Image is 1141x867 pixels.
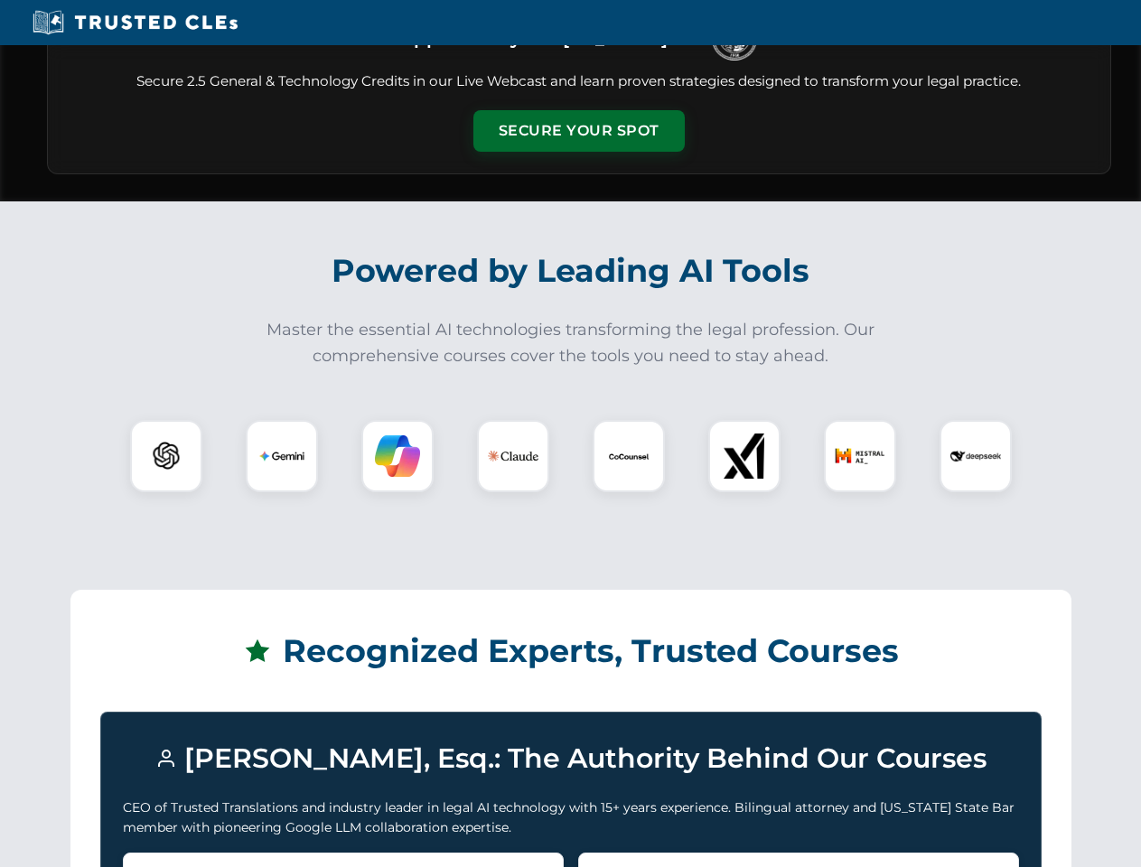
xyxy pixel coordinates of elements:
[123,797,1019,838] p: CEO of Trusted Translations and industry leader in legal AI technology with 15+ years experience....
[593,420,665,492] div: CoCounsel
[950,431,1001,481] img: DeepSeek Logo
[130,420,202,492] div: ChatGPT
[255,317,887,369] p: Master the essential AI technologies transforming the legal profession. Our comprehensive courses...
[246,420,318,492] div: Gemini
[361,420,434,492] div: Copilot
[708,420,781,492] div: xAI
[100,620,1042,683] h2: Recognized Experts, Trusted Courses
[477,420,549,492] div: Claude
[835,431,885,481] img: Mistral AI Logo
[70,71,1089,92] p: Secure 2.5 General & Technology Credits in our Live Webcast and learn proven strategies designed ...
[473,110,685,152] button: Secure Your Spot
[606,433,651,479] img: CoCounsel Logo
[940,420,1012,492] div: DeepSeek
[259,433,304,479] img: Gemini Logo
[27,9,243,36] img: Trusted CLEs
[488,431,538,481] img: Claude Logo
[70,239,1071,303] h2: Powered by Leading AI Tools
[140,430,192,482] img: ChatGPT Logo
[123,734,1019,783] h3: [PERSON_NAME], Esq.: The Authority Behind Our Courses
[375,433,420,479] img: Copilot Logo
[824,420,896,492] div: Mistral AI
[722,433,767,479] img: xAI Logo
